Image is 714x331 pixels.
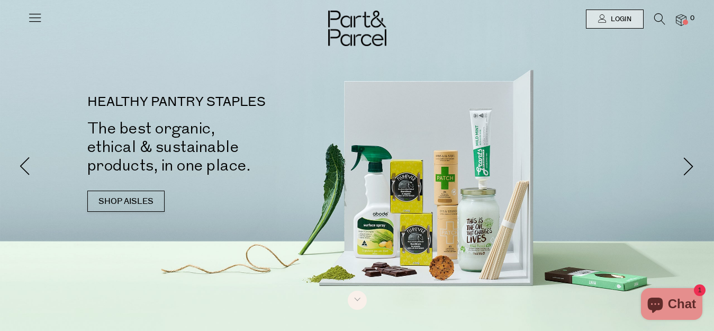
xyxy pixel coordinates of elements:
[688,14,697,23] span: 0
[87,96,373,109] p: HEALTHY PANTRY STAPLES
[87,191,165,212] a: SHOP AISLES
[638,288,706,323] inbox-online-store-chat: Shopify online store chat
[586,10,644,29] a: Login
[608,15,631,24] span: Login
[87,119,373,175] h2: The best organic, ethical & sustainable products, in one place.
[328,11,386,46] img: Part&Parcel
[676,14,686,25] a: 0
